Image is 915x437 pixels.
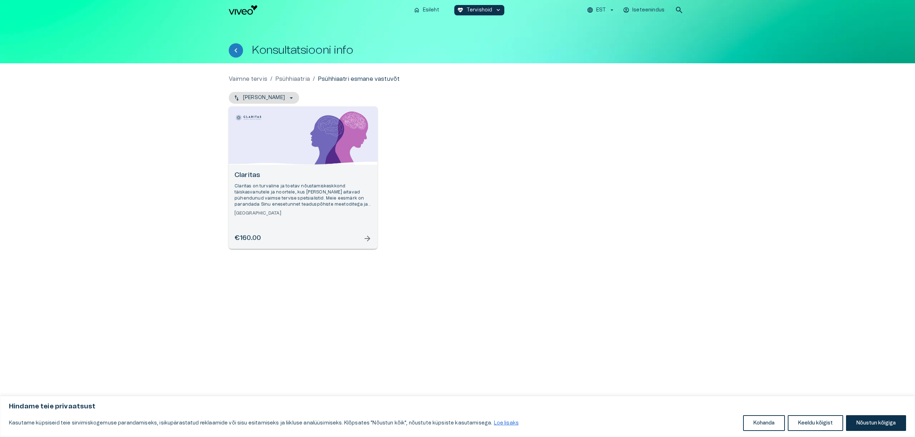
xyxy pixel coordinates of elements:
[743,415,785,431] button: Kohanda
[252,44,353,57] h1: Konsultatsiooni info
[363,234,372,243] span: arrow_forward
[229,107,377,249] a: Open selected supplier available booking dates
[632,6,664,14] p: Iseteenindus
[466,6,493,14] p: Tervishoid
[411,5,443,15] button: homeEsileht
[454,5,505,15] button: ecg_heartTervishoidkeyboard_arrow_down
[36,6,47,11] span: Help
[423,6,439,14] p: Esileht
[234,210,372,216] h6: [GEOGRAPHIC_DATA]
[788,415,843,431] button: Keeldu kõigist
[586,5,616,15] button: EST
[234,171,372,180] h6: Claritas
[414,7,420,13] span: home
[229,92,299,104] button: [PERSON_NAME]
[672,3,686,17] button: open search modal
[495,7,501,13] span: keyboard_arrow_down
[313,75,315,83] p: /
[846,415,906,431] button: Nõustun kõigiga
[243,94,285,102] p: [PERSON_NAME]
[229,5,408,15] a: Navigate to homepage
[622,5,666,15] button: Iseteenindus
[229,43,243,58] button: Tagasi
[270,75,272,83] p: /
[9,419,519,427] p: Kasutame küpsiseid teie sirvimiskogemuse parandamiseks, isikupärastatud reklaamide või sisu esita...
[234,234,261,243] h6: €160.00
[234,183,372,208] p: Claritas on turvaline ja toetav nõustamiskeskkond täiskasvanutele ja noortele, kus [PERSON_NAME] ...
[275,75,310,83] a: Psühhiaatria
[675,6,683,14] span: search
[9,402,906,411] p: Hindame teie privaatsust
[457,7,464,13] span: ecg_heart
[229,75,267,83] a: Vaimne tervis
[318,75,400,83] p: Psühhiaatri esmane vastuvõt
[494,420,519,426] a: Loe lisaks
[229,5,257,15] img: Viveo logo
[596,6,606,14] p: EST
[234,112,263,123] img: Claritas logo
